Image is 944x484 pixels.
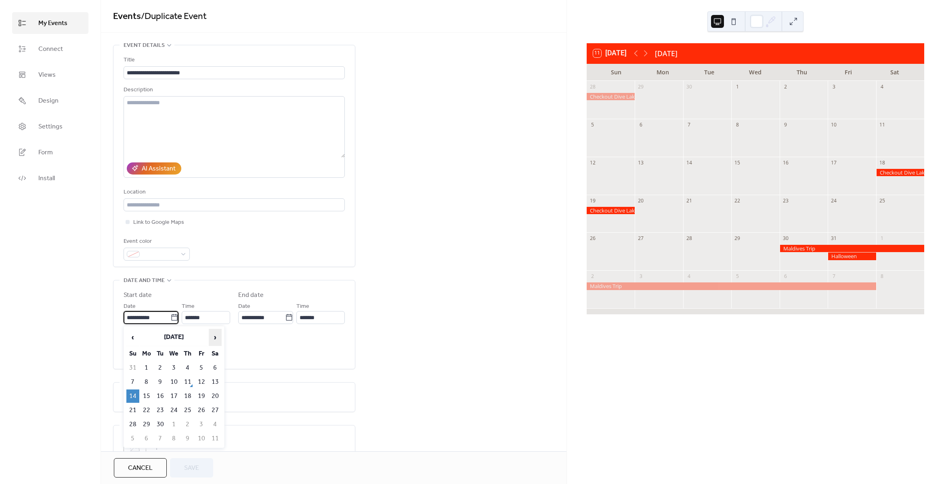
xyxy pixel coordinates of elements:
[38,122,63,132] span: Settings
[12,90,88,112] a: Design
[825,64,871,80] div: Fri
[154,404,167,417] td: 23
[732,64,778,80] div: Wed
[126,404,139,417] td: 21
[782,159,789,166] div: 16
[686,235,692,242] div: 28
[831,235,837,242] div: 31
[12,167,88,189] a: Install
[168,361,180,375] td: 3
[127,329,139,345] span: ‹
[638,83,644,90] div: 29
[589,121,596,128] div: 5
[181,418,194,431] td: 2
[638,197,644,204] div: 20
[124,85,343,95] div: Description
[589,273,596,280] div: 2
[831,159,837,166] div: 17
[879,197,885,204] div: 25
[195,418,208,431] td: 3
[124,237,188,246] div: Event color
[640,64,686,80] div: Mon
[154,375,167,389] td: 9
[828,253,876,260] div: Halloween
[879,121,885,128] div: 11
[38,96,59,106] span: Design
[209,347,222,360] th: Sa
[38,19,67,28] span: My Events
[589,197,596,204] div: 19
[126,432,139,445] td: 5
[168,389,180,403] td: 17
[734,197,741,204] div: 22
[587,93,635,100] div: Checkout Dive Lake Hydra
[879,235,885,242] div: 1
[871,64,918,80] div: Sat
[782,121,789,128] div: 9
[209,389,222,403] td: 20
[127,162,181,175] button: AI Assistant
[195,432,208,445] td: 10
[154,432,167,445] td: 7
[195,404,208,417] td: 26
[124,41,165,51] span: Event details
[638,121,644,128] div: 6
[12,12,88,34] a: My Events
[141,8,207,25] span: / Duplicate Event
[181,375,194,389] td: 11
[734,159,741,166] div: 15
[209,361,222,375] td: 6
[209,418,222,431] td: 4
[126,375,139,389] td: 7
[778,64,825,80] div: Thu
[638,273,644,280] div: 3
[589,235,596,242] div: 26
[782,83,789,90] div: 2
[638,235,644,242] div: 27
[209,404,222,417] td: 27
[114,458,167,478] button: Cancel
[182,302,195,311] span: Time
[686,273,692,280] div: 4
[124,55,343,65] div: Title
[686,159,692,166] div: 14
[140,329,208,346] th: [DATE]
[12,141,88,163] a: Form
[831,121,837,128] div: 10
[686,64,732,80] div: Tue
[181,361,194,375] td: 4
[181,389,194,403] td: 18
[195,361,208,375] td: 5
[140,432,153,445] td: 6
[142,164,176,174] div: AI Assistant
[168,418,180,431] td: 1
[879,273,885,280] div: 8
[181,404,194,417] td: 25
[154,418,167,431] td: 30
[181,432,194,445] td: 9
[587,207,635,214] div: Checkout Dive Lake Hydra
[195,347,208,360] th: Fr
[686,121,692,128] div: 7
[655,48,678,59] div: [DATE]
[686,83,692,90] div: 30
[140,389,153,403] td: 15
[113,8,141,25] a: Events
[124,302,136,311] span: Date
[238,302,250,311] span: Date
[126,418,139,431] td: 28
[154,361,167,375] td: 2
[195,375,208,389] td: 12
[124,187,343,197] div: Location
[209,375,222,389] td: 13
[209,432,222,445] td: 11
[38,148,53,158] span: Form
[140,404,153,417] td: 22
[38,174,55,183] span: Install
[126,389,139,403] td: 14
[126,361,139,375] td: 31
[734,273,741,280] div: 5
[126,347,139,360] th: Su
[782,197,789,204] div: 23
[782,235,789,242] div: 30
